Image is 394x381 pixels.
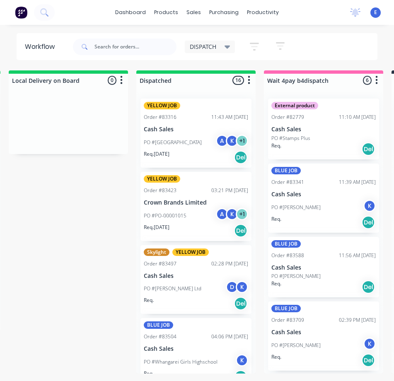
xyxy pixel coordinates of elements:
[144,199,248,206] p: Crown Brands Limited
[211,260,248,268] div: 02:28 PM [DATE]
[271,280,281,287] p: Req.
[226,135,238,147] div: K
[144,321,173,329] div: BLUE JOB
[271,215,281,223] p: Req.
[226,208,238,220] div: K
[182,6,205,19] div: sales
[363,338,376,350] div: K
[268,301,379,371] div: BLUE JOBOrder #8370902:39 PM [DATE]Cash SalesPO #[PERSON_NAME]KReq.Del
[144,248,169,256] div: Skylight
[140,99,251,168] div: YELLOW JOBOrder #8331611:43 AM [DATE]Cash SalesPO #[GEOGRAPHIC_DATA]AK+1Req.[DATE]Del
[25,42,59,52] div: Workflow
[236,208,248,220] div: + 1
[339,252,376,259] div: 11:56 AM [DATE]
[236,135,248,147] div: + 1
[144,224,169,231] p: Req. [DATE]
[216,135,228,147] div: A
[243,6,283,19] div: productivity
[271,305,301,312] div: BLUE JOB
[271,178,304,186] div: Order #83341
[339,113,376,121] div: 11:10 AM [DATE]
[271,264,376,271] p: Cash Sales
[144,272,248,280] p: Cash Sales
[144,187,176,194] div: Order #83423
[15,6,27,19] img: Factory
[339,316,376,324] div: 02:39 PM [DATE]
[144,345,248,352] p: Cash Sales
[150,6,182,19] div: products
[144,175,180,183] div: YELLOW JOB
[362,280,375,294] div: Del
[271,240,301,248] div: BLUE JOB
[144,370,154,377] p: Req.
[271,316,304,324] div: Order #83709
[339,178,376,186] div: 11:39 AM [DATE]
[144,333,176,340] div: Order #83504
[234,224,247,237] div: Del
[271,191,376,198] p: Cash Sales
[144,102,180,109] div: YELLOW JOB
[234,297,247,310] div: Del
[271,142,281,150] p: Req.
[268,99,379,159] div: External productOrder #8277911:10 AM [DATE]Cash SalesPO #Stamps PlusReq.Del
[271,135,310,142] p: PO #Stamps Plus
[363,200,376,212] div: K
[362,354,375,367] div: Del
[211,187,248,194] div: 03:21 PM [DATE]
[271,329,376,336] p: Cash Sales
[94,39,176,55] input: Search for orders...
[144,212,186,219] p: PO #PO-00001015
[268,237,379,298] div: BLUE JOBOrder #8358811:56 AM [DATE]Cash SalesPO #[PERSON_NAME]Req.Del
[226,281,238,293] div: D
[111,6,150,19] a: dashboard
[271,167,301,174] div: BLUE JOB
[362,142,375,156] div: Del
[271,342,321,349] p: PO #[PERSON_NAME]
[271,126,376,133] p: Cash Sales
[271,204,321,211] p: PO #[PERSON_NAME]
[172,248,209,256] div: YELLOW JOB
[144,260,176,268] div: Order #83497
[144,297,154,304] p: Req.
[140,245,251,314] div: SkylightYELLOW JOBOrder #8349702:28 PM [DATE]Cash SalesPO #[PERSON_NAME] LtdDKReq.Del
[374,9,377,16] span: E
[234,151,247,164] div: Del
[362,216,375,229] div: Del
[144,150,169,158] p: Req. [DATE]
[211,113,248,121] div: 11:43 AM [DATE]
[236,354,248,367] div: K
[144,113,176,121] div: Order #83316
[271,102,318,109] div: External product
[140,172,251,241] div: YELLOW JOBOrder #8342303:21 PM [DATE]Crown Brands LimitedPO #PO-00001015AK+1Req.[DATE]Del
[271,353,281,361] p: Req.
[216,208,228,220] div: A
[271,272,321,280] p: PO #[PERSON_NAME]
[211,333,248,340] div: 04:06 PM [DATE]
[144,285,201,292] p: PO #[PERSON_NAME] Ltd
[268,164,379,233] div: BLUE JOBOrder #8334111:39 AM [DATE]Cash SalesPO #[PERSON_NAME]KReq.Del
[271,252,304,259] div: Order #83588
[271,113,304,121] div: Order #82779
[205,6,243,19] div: purchasing
[236,281,248,293] div: K
[144,358,218,366] p: PO #Whangarei Girls Highschool
[144,126,248,133] p: Cash Sales
[144,139,202,146] p: PO #[GEOGRAPHIC_DATA]
[190,42,216,51] span: DISPATCH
